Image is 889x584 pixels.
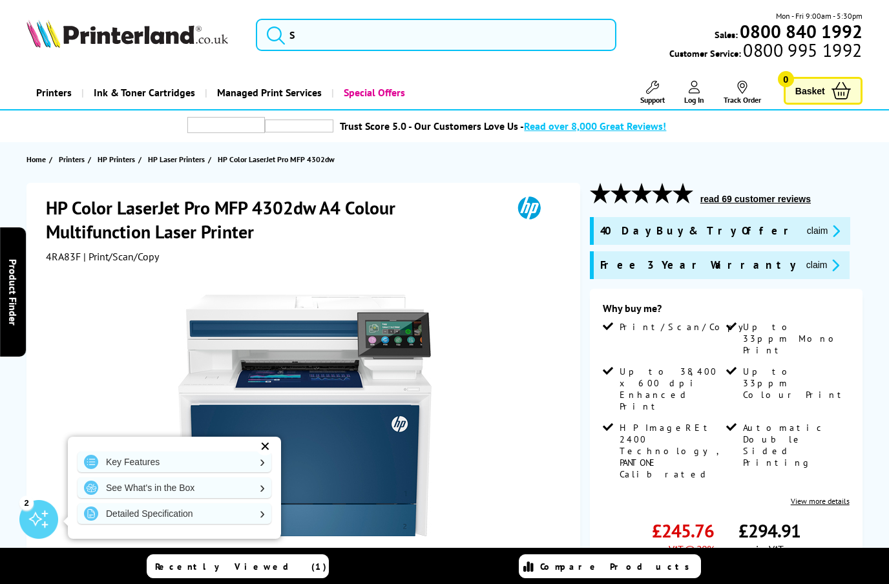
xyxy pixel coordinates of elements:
a: HP Printers [98,152,138,166]
a: Ink & Toner Cartridges [81,76,205,109]
span: 0 [778,71,794,87]
span: Compare Products [540,561,696,572]
span: Print/Scan/Copy [620,321,753,333]
span: HP Color LaserJet Pro MFP 4302dw [218,154,335,164]
a: Printers [26,76,81,109]
a: Printers [59,152,88,166]
span: 0800 995 1992 [741,44,862,56]
img: HP Color LaserJet Pro MFP 4302dw [178,289,432,542]
span: Up to 33ppm Colour Print [743,366,847,401]
a: 0800 840 1992 [738,25,863,37]
img: Printerland Logo [26,19,228,48]
span: Mon - Fri 9:00am - 5:30pm [776,10,863,22]
span: inc VAT [756,543,783,556]
a: Detailed Specification [78,503,271,524]
span: 40 Day Buy & Try Offer [600,224,797,238]
a: Log In [684,81,704,105]
div: Why buy me? [603,302,850,321]
span: 4RA83F [46,250,81,263]
a: Support [640,81,665,105]
a: Managed Print Services [205,76,331,109]
img: trustpilot rating [265,120,333,132]
img: trustpilot rating [187,117,265,133]
button: promo-description [802,258,843,273]
a: Home [26,152,49,166]
a: Key Features [78,452,271,472]
div: ✕ [256,437,274,455]
span: £294.91 [738,519,800,543]
span: Basket [795,82,825,99]
h1: HP Color LaserJet Pro MFP 4302dw A4 Colour Multifunction Laser Printer [46,196,499,244]
span: HP Laser Printers [148,152,205,166]
span: HP ImageREt 2400 Technology, PANTONE Calibrated [620,422,724,480]
span: Home [26,152,46,166]
span: HP Printers [98,152,135,166]
a: See What's in the Box [78,477,271,498]
span: Printers [59,152,85,166]
img: HP [499,196,559,220]
span: Free 3 Year Warranty [600,258,796,273]
span: Customer Service: [669,44,862,59]
button: read 69 customer reviews [696,193,815,205]
a: Track Order [724,81,761,105]
a: HP Laser Printers [148,152,208,166]
span: Up to 38,400 x 600 dpi Enhanced Print [620,366,724,412]
a: Special Offers [331,76,415,109]
span: Sales: [715,28,738,41]
button: promo-description [803,224,844,238]
a: Trust Score 5.0 - Our Customers Love Us -Read over 8,000 Great Reviews! [340,120,666,132]
span: Ink & Toner Cartridges [94,76,195,109]
a: Basket 0 [784,77,863,105]
span: | Print/Scan/Copy [83,250,159,263]
span: £245.76 [652,519,714,543]
span: Support [640,95,665,105]
span: Up to 33ppm Mono Print [743,321,847,356]
input: S [256,19,616,51]
a: Recently Viewed (1) [147,554,329,578]
a: View more details [791,496,850,506]
b: 0800 840 1992 [740,19,863,43]
span: Product Finder [6,259,19,326]
div: 2 [19,495,34,510]
a: Printerland Logo [26,19,240,50]
span: Read over 8,000 Great Reviews! [524,120,666,132]
span: Recently Viewed (1) [155,561,327,572]
span: ex VAT @ 20% [658,543,714,556]
span: Automatic Double Sided Printing [743,422,847,468]
span: Log In [684,95,704,105]
a: Compare Products [519,554,701,578]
